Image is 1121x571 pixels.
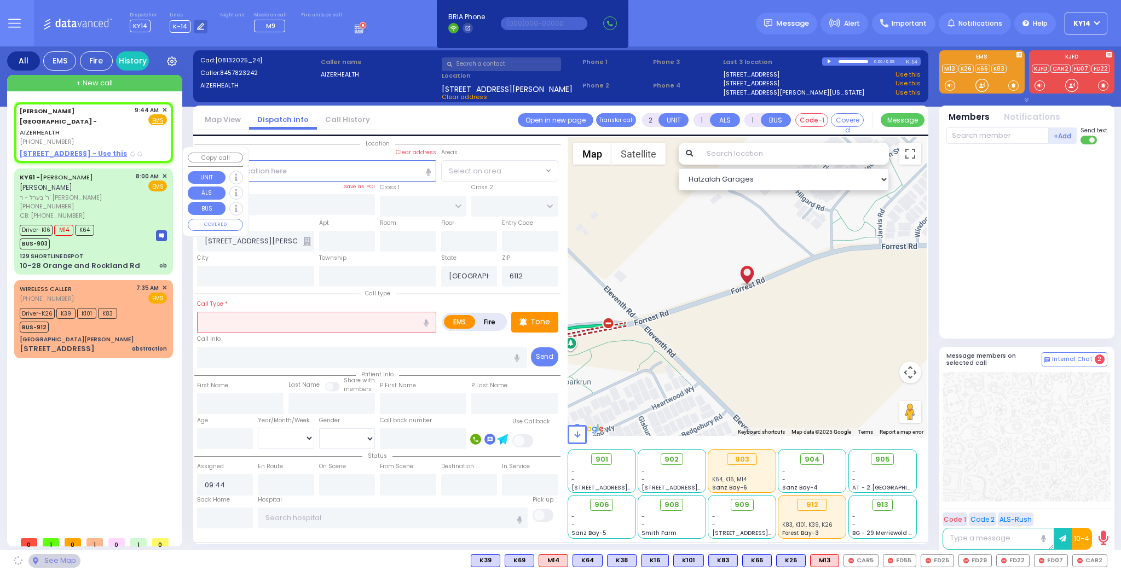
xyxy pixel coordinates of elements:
[975,65,990,73] a: K66
[197,254,209,263] label: City
[20,149,127,158] u: [STREET_ADDRESS] - Use this
[162,106,167,115] span: ✕
[20,225,53,236] span: Driver-K16
[776,554,806,567] div: BLS
[20,173,93,182] a: [PERSON_NAME]
[288,381,320,389] label: Last Name
[797,499,827,511] div: 912
[642,467,645,475] span: -
[152,116,164,125] u: EMS
[883,55,885,68] div: /
[303,237,311,246] span: Other building occupants
[852,521,856,529] span: -
[573,143,611,165] button: Show street map
[582,81,649,90] span: Phone 2
[130,538,147,546] span: 1
[969,512,996,526] button: Code 2
[949,111,990,124] button: Members
[441,219,454,228] label: Floor
[998,512,1033,526] button: ALS-Rush
[570,422,606,436] img: Google
[571,475,575,483] span: -
[505,554,534,567] div: K69
[21,538,37,546] span: 0
[848,558,854,563] img: red-radio-icon.svg
[170,12,208,19] label: Lines
[344,183,375,190] label: Save as POI
[321,57,438,67] label: Caller name
[162,172,167,181] span: ✕
[441,462,474,471] label: Destination
[1029,54,1114,62] label: KJFD
[776,18,809,29] span: Message
[642,529,677,537] span: Smith Farm
[197,381,228,390] label: First Name
[505,554,534,567] div: BLS
[723,57,822,67] label: Last 3 location
[471,381,507,390] label: P Last Name
[710,113,740,127] button: ALS
[360,139,395,148] span: Location
[642,475,645,483] span: -
[942,65,957,73] a: M13
[708,554,738,567] div: BLS
[712,512,715,521] span: -
[943,512,967,526] button: Code 1
[188,153,243,163] button: Copy call
[875,454,890,465] span: 905
[20,107,97,126] span: [PERSON_NAME][GEOGRAPHIC_DATA] -
[188,187,226,200] button: ALS
[958,554,992,567] div: FD29
[852,529,914,537] span: BG - 29 Merriewold S.
[200,68,317,78] label: Caller:
[761,113,791,127] button: BUS
[80,51,113,71] div: Fire
[888,558,893,563] img: red-radio-icon.svg
[501,17,587,30] input: (000)000-00000
[197,496,230,504] label: Back Home
[742,554,772,567] div: K66
[7,51,40,71] div: All
[20,284,72,293] a: WIRELESS CALLER
[441,148,458,157] label: Areas
[899,362,921,383] button: Map camera controls
[1072,554,1107,567] div: CAR2
[148,180,167,191] span: EMS
[1001,558,1007,563] img: red-radio-icon.svg
[20,343,95,354] div: [STREET_ADDRESS]
[471,554,500,567] div: BLS
[708,554,738,567] div: K83
[148,293,167,304] span: EMS
[65,538,81,546] span: 0
[449,166,501,177] span: Select an area
[607,554,637,567] div: BLS
[197,416,208,425] label: Age
[764,19,772,27] img: message.svg
[20,107,97,137] a: AIZERHEALTH
[874,55,883,68] div: 0:00
[76,78,113,89] span: + New call
[152,538,169,546] span: 0
[596,454,608,465] span: 901
[396,148,436,157] label: Clear address
[258,462,283,471] label: En Route
[502,219,533,228] label: Entry Code
[782,529,819,537] span: Forest Bay-3
[571,467,575,475] span: -
[596,113,636,127] button: Transfer call
[673,554,704,567] div: BLS
[531,347,558,366] button: Send
[795,113,828,127] button: Code-1
[254,12,288,19] label: Medic on call
[136,284,159,292] span: 7:35 AM
[1072,528,1092,550] button: 10-4
[963,558,969,563] img: red-radio-icon.svg
[571,529,606,537] span: Sanz Bay-5
[571,483,675,492] span: [STREET_ADDRESS][PERSON_NAME]
[1073,19,1090,28] span: KY14
[611,143,666,165] button: Show satellite imagery
[573,554,603,567] div: BLS
[442,71,579,80] label: Location
[215,56,262,65] span: [08132025_24]
[319,416,340,425] label: Gender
